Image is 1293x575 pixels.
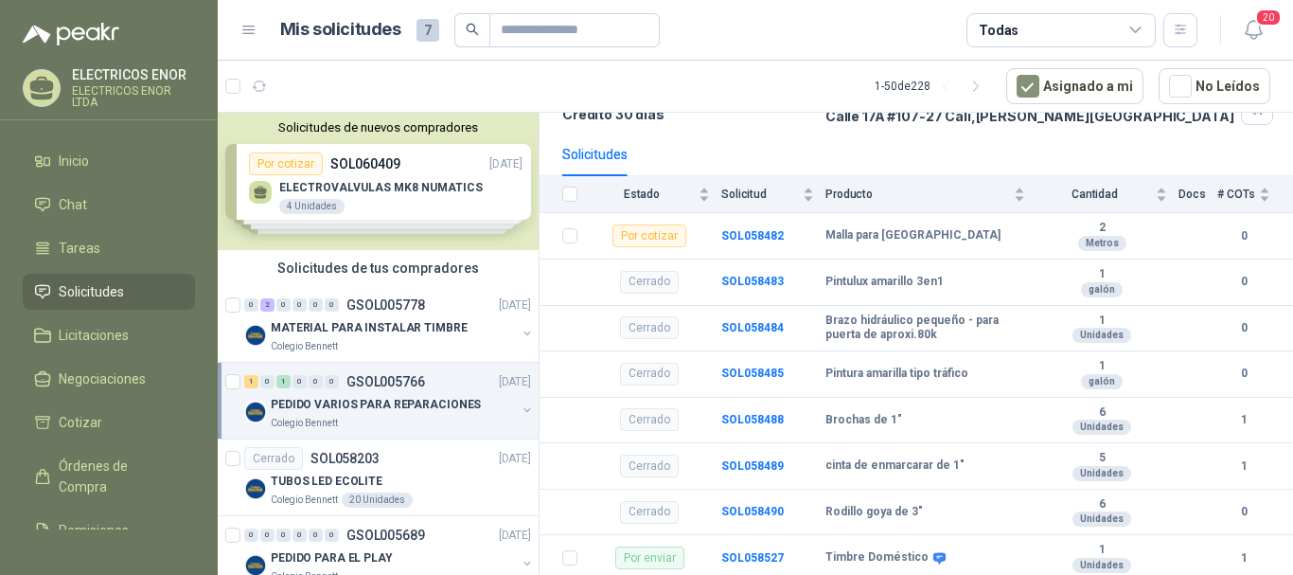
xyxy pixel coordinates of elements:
[23,317,195,353] a: Licitaciones
[1036,359,1167,374] b: 1
[72,68,195,81] p: ELECTRICOS ENOR
[276,529,291,542] div: 0
[23,23,119,45] img: Logo peakr
[309,375,323,388] div: 0
[721,188,799,201] span: Solicitud
[1072,466,1131,481] div: Unidades
[1072,558,1131,573] div: Unidades
[346,298,425,312] p: GSOL005778
[23,361,195,397] a: Negociaciones
[1217,458,1270,476] b: 1
[562,106,810,122] p: Crédito 30 días
[1178,176,1217,213] th: Docs
[825,550,929,566] b: Timbre Doméstico
[562,144,628,165] div: Solicitudes
[218,440,539,516] a: CerradoSOL058203[DATE] Company LogoTUBOS LED ECOLITEColegio Bennett20 Unidades
[1036,405,1167,421] b: 6
[875,71,991,101] div: 1 - 50 de 228
[499,296,531,314] p: [DATE]
[292,298,307,312] div: 0
[244,298,258,312] div: 0
[721,413,784,426] a: SOL058488
[59,151,89,171] span: Inicio
[721,321,784,334] a: SOL058484
[346,375,425,388] p: GSOL005766
[292,375,307,388] div: 0
[244,294,535,354] a: 0 2 0 0 0 0 GSOL005778[DATE] Company LogoMATERIAL PARA INSTALAR TIMBREColegio Bennett
[1217,319,1270,337] b: 0
[72,85,195,108] p: ELECTRICOS ENOR LTDA
[59,194,87,215] span: Chat
[1072,420,1131,435] div: Unidades
[1217,227,1270,245] b: 0
[721,275,784,288] a: SOL058483
[620,316,679,339] div: Cerrado
[280,16,401,44] h1: Mis solicitudes
[1036,188,1152,201] span: Cantidad
[1036,451,1167,466] b: 5
[466,23,479,36] span: search
[23,404,195,440] a: Cotizar
[23,230,195,266] a: Tareas
[825,458,965,474] b: cinta de enmarcarar de 1"
[59,412,102,433] span: Cotizar
[979,20,1018,41] div: Todas
[1217,411,1270,429] b: 1
[59,238,100,259] span: Tareas
[23,274,195,310] a: Solicitudes
[59,281,124,302] span: Solicitudes
[1036,314,1167,329] b: 1
[244,477,267,500] img: Company Logo
[1217,273,1270,291] b: 0
[825,314,1025,343] b: Brazo hidráulico pequeño - para puerta de aproxi.80k
[310,452,380,465] p: SOL058203
[244,401,267,423] img: Company Logo
[721,551,784,565] a: SOL058527
[721,367,784,380] a: SOL058485
[59,520,129,541] span: Remisiones
[59,368,146,389] span: Negociaciones
[225,120,531,135] button: Solicitudes de nuevos compradores
[1006,68,1143,104] button: Asignado a mi
[244,324,267,347] img: Company Logo
[218,250,539,286] div: Solicitudes de tus compradores
[721,229,784,243] a: SOL058482
[1036,221,1167,236] b: 2
[59,456,177,497] span: Órdenes de Compra
[620,501,679,524] div: Cerrado
[260,529,275,542] div: 0
[620,455,679,477] div: Cerrado
[346,529,425,542] p: GSOL005689
[271,339,338,354] p: Colegio Bennett
[1081,282,1123,297] div: galón
[721,176,825,213] th: Solicitud
[612,225,686,247] div: Por cotizar
[292,529,307,542] div: 0
[325,298,339,312] div: 0
[1078,236,1126,251] div: Metros
[1072,512,1131,527] div: Unidades
[825,188,1010,201] span: Producto
[825,176,1036,213] th: Producto
[721,459,784,473] a: SOL058489
[620,408,679,431] div: Cerrado
[620,363,679,386] div: Cerrado
[1255,9,1282,27] span: 20
[825,505,923,520] b: Rodillo goya de 3"
[825,108,1234,124] p: Calle 17A #107-27 Cali , [PERSON_NAME][GEOGRAPHIC_DATA]
[1036,543,1167,558] b: 1
[499,527,531,545] p: [DATE]
[244,370,535,431] a: 1 0 1 0 0 0 GSOL005766[DATE] Company LogoPEDIDO VARIOS PARA REPARACIONESColegio Bennett
[23,143,195,179] a: Inicio
[1081,374,1123,389] div: galón
[620,271,679,294] div: Cerrado
[825,413,902,428] b: Brochas de 1"
[271,549,393,567] p: PEDIDO PARA EL PLAY
[325,375,339,388] div: 0
[589,188,695,201] span: Estado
